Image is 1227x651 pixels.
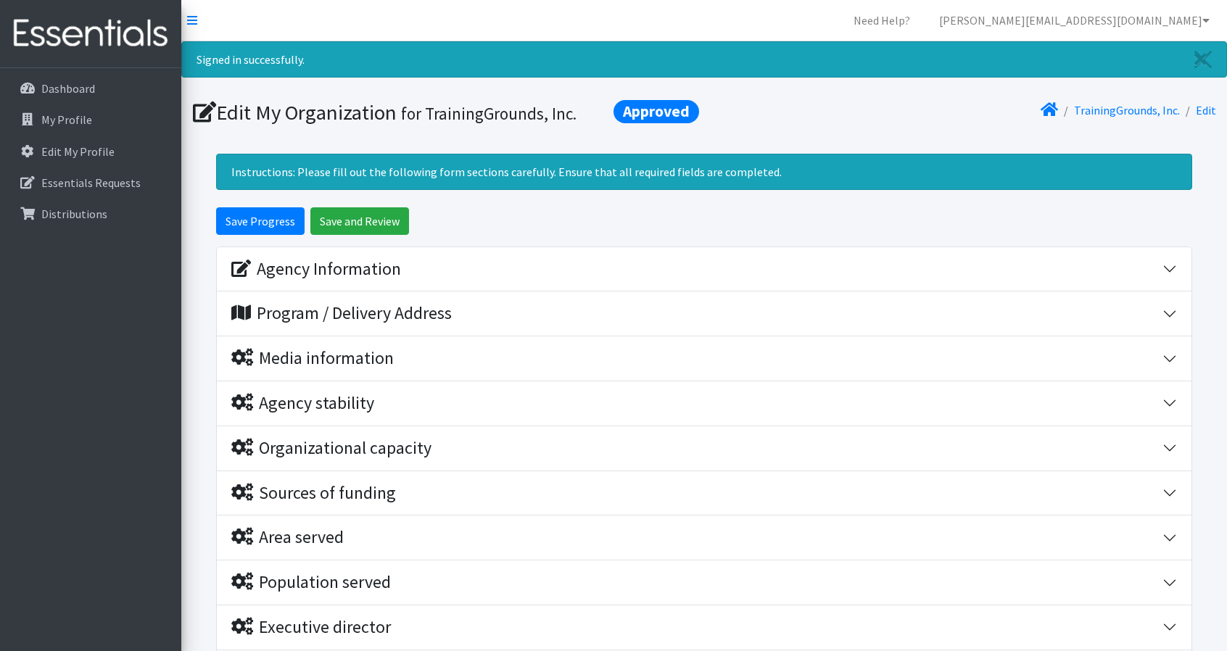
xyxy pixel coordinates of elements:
button: Organizational capacity [217,426,1191,470]
div: Area served [231,527,344,548]
button: Executive director [217,605,1191,650]
div: Sources of funding [231,483,396,504]
div: Program / Delivery Address [231,303,452,324]
h1: Edit My Organization [193,100,699,125]
div: Instructions: Please fill out the following form sections carefully. Ensure that all required fie... [216,154,1192,190]
a: Close [1180,42,1226,77]
a: Dashboard [6,74,175,103]
input: Save Progress [216,207,305,235]
div: Media information [231,348,394,369]
button: Area served [217,515,1191,560]
div: Agency stability [231,393,374,414]
a: Distributions [6,199,175,228]
div: Executive director [231,617,391,638]
p: Edit My Profile [41,144,115,159]
button: Media information [217,336,1191,381]
img: HumanEssentials [6,9,175,58]
a: My Profile [6,105,175,134]
p: Distributions [41,207,107,221]
a: Edit My Profile [6,137,175,166]
button: Program / Delivery Address [217,291,1191,336]
a: Edit [1196,103,1216,117]
small: for TrainingGrounds, Inc. [401,103,577,124]
button: Population served [217,560,1191,605]
span: Approved [613,100,699,123]
button: Agency Information [217,247,1191,291]
div: Organizational capacity [231,438,431,459]
p: My Profile [41,112,92,127]
a: [PERSON_NAME][EMAIL_ADDRESS][DOMAIN_NAME] [928,6,1221,35]
a: Essentials Requests [6,168,175,197]
div: Signed in successfully. [181,41,1227,78]
div: Agency Information [231,259,401,280]
p: Essentials Requests [41,175,141,190]
input: Save and Review [310,207,409,235]
a: TrainingGrounds, Inc. [1074,103,1180,117]
a: Need Help? [842,6,922,35]
button: Sources of funding [217,471,1191,515]
p: Dashboard [41,81,95,96]
button: Agency stability [217,381,1191,426]
div: Population served [231,572,391,593]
